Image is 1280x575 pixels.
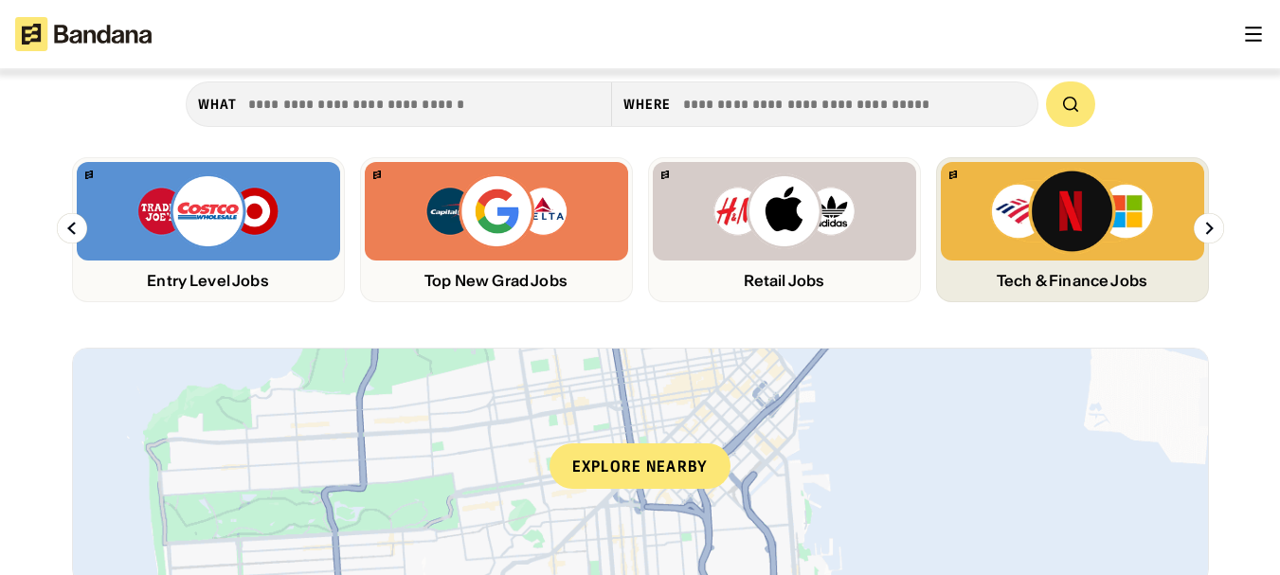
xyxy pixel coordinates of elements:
div: Tech & Finance Jobs [941,272,1204,290]
img: Left Arrow [57,213,87,243]
img: Bandana logo [85,171,93,179]
img: Capital One, Google, Delta logos [424,173,568,249]
img: Bandana logo [373,171,381,179]
a: Bandana logoH&M, Apply, Adidas logosRetail Jobs [648,157,921,302]
div: Entry Level Jobs [77,272,340,290]
div: Retail Jobs [653,272,916,290]
img: Right Arrow [1194,213,1224,243]
img: Bandana logotype [15,17,152,51]
img: Bandana logo [661,171,669,179]
a: Bandana logoTrader Joe’s, Costco, Target logosEntry Level Jobs [72,157,345,302]
div: Top New Grad Jobs [365,272,628,290]
img: Bandana logo [949,171,957,179]
img: Bank of America, Netflix, Microsoft logos [990,168,1154,255]
div: Explore nearby [550,443,731,489]
div: what [198,96,237,113]
img: H&M, Apply, Adidas logos [712,173,856,249]
a: Bandana logoCapital One, Google, Delta logosTop New Grad Jobs [360,157,633,302]
div: Where [623,96,672,113]
img: Trader Joe’s, Costco, Target logos [136,173,280,249]
a: Bandana logoBank of America, Netflix, Microsoft logosTech & Finance Jobs [936,157,1209,302]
